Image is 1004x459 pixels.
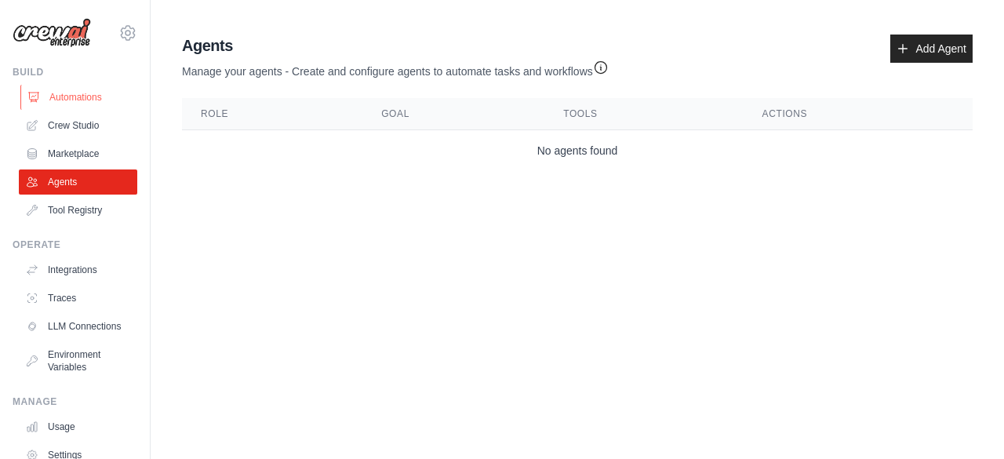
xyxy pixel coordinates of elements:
p: Manage your agents - Create and configure agents to automate tasks and workflows [182,56,609,79]
th: Goal [362,98,544,130]
td: No agents found [182,130,973,172]
a: Marketplace [19,141,137,166]
a: Agents [19,169,137,195]
a: Automations [20,85,139,110]
a: Usage [19,414,137,439]
a: Environment Variables [19,342,137,380]
a: LLM Connections [19,314,137,339]
a: Traces [19,286,137,311]
h2: Agents [182,35,609,56]
th: Role [182,98,362,130]
div: Operate [13,239,137,251]
div: Build [13,66,137,78]
img: Logo [13,18,91,48]
a: Add Agent [890,35,973,63]
th: Tools [544,98,743,130]
a: Crew Studio [19,113,137,138]
a: Integrations [19,257,137,282]
div: Manage [13,395,137,408]
a: Tool Registry [19,198,137,223]
th: Actions [744,98,973,130]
